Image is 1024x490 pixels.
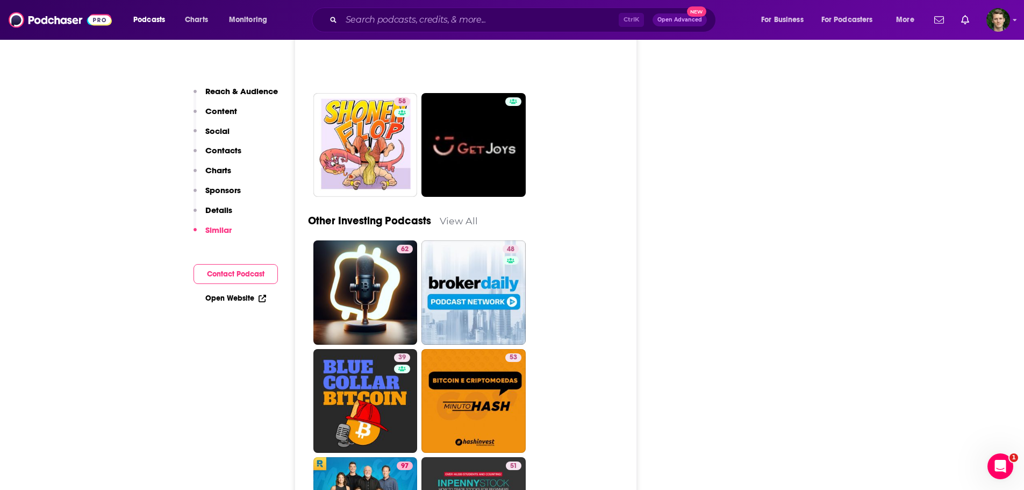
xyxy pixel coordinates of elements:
[821,12,873,27] span: For Podcasters
[1009,453,1018,462] span: 1
[194,205,232,225] button: Details
[313,240,418,345] a: 62
[986,8,1010,32] span: Logged in as drew.kilman
[510,352,517,363] span: 53
[322,8,726,32] div: Search podcasts, credits, & more...
[194,225,232,245] button: Similar
[394,97,410,106] a: 58
[986,8,1010,32] img: User Profile
[505,353,521,362] a: 53
[313,349,418,453] a: 39
[133,12,165,27] span: Podcasts
[178,11,214,29] a: Charts
[421,240,526,345] a: 48
[619,13,644,27] span: Ctrl K
[503,245,519,253] a: 48
[761,12,804,27] span: For Business
[9,10,112,30] img: Podchaser - Follow, Share and Rate Podcasts
[313,93,418,197] a: 58
[401,244,409,255] span: 62
[205,126,230,136] p: Social
[194,185,241,205] button: Sponsors
[194,165,231,185] button: Charts
[194,264,278,284] button: Contact Podcast
[889,11,928,29] button: open menu
[506,461,521,470] a: 51
[398,96,406,107] span: 58
[397,245,413,253] a: 62
[394,353,410,362] a: 39
[510,461,517,472] span: 51
[986,8,1010,32] button: Show profile menu
[814,11,889,29] button: open menu
[401,461,409,472] span: 97
[308,214,431,228] a: Other Investing Podcasts
[194,126,230,146] button: Social
[205,86,278,96] p: Reach & Audience
[185,12,208,27] span: Charts
[205,185,241,195] p: Sponsors
[194,86,278,106] button: Reach & Audience
[930,11,948,29] a: Show notifications dropdown
[194,145,241,165] button: Contacts
[896,12,914,27] span: More
[754,11,817,29] button: open menu
[341,11,619,29] input: Search podcasts, credits, & more...
[221,11,281,29] button: open menu
[987,453,1013,479] iframe: Intercom live chat
[205,205,232,215] p: Details
[398,352,406,363] span: 39
[397,461,413,470] a: 97
[205,294,266,303] a: Open Website
[440,215,478,226] a: View All
[653,13,707,26] button: Open AdvancedNew
[229,12,267,27] span: Monitoring
[205,145,241,155] p: Contacts
[687,6,706,17] span: New
[657,17,702,23] span: Open Advanced
[126,11,179,29] button: open menu
[205,165,231,175] p: Charts
[194,106,237,126] button: Content
[507,244,514,255] span: 48
[205,106,237,116] p: Content
[421,349,526,453] a: 53
[957,11,973,29] a: Show notifications dropdown
[205,225,232,235] p: Similar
